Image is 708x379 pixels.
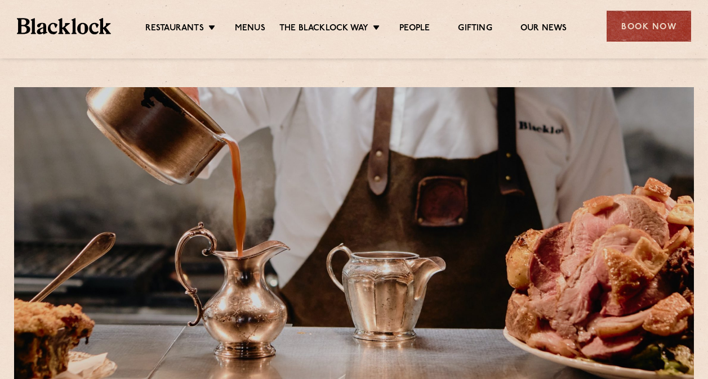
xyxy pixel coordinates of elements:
a: Menus [235,23,265,35]
div: Book Now [607,11,691,42]
a: Our News [520,23,567,35]
a: Gifting [458,23,492,35]
a: People [399,23,430,35]
a: Restaurants [145,23,204,35]
img: BL_Textured_Logo-footer-cropped.svg [17,18,111,34]
a: The Blacklock Way [279,23,368,35]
